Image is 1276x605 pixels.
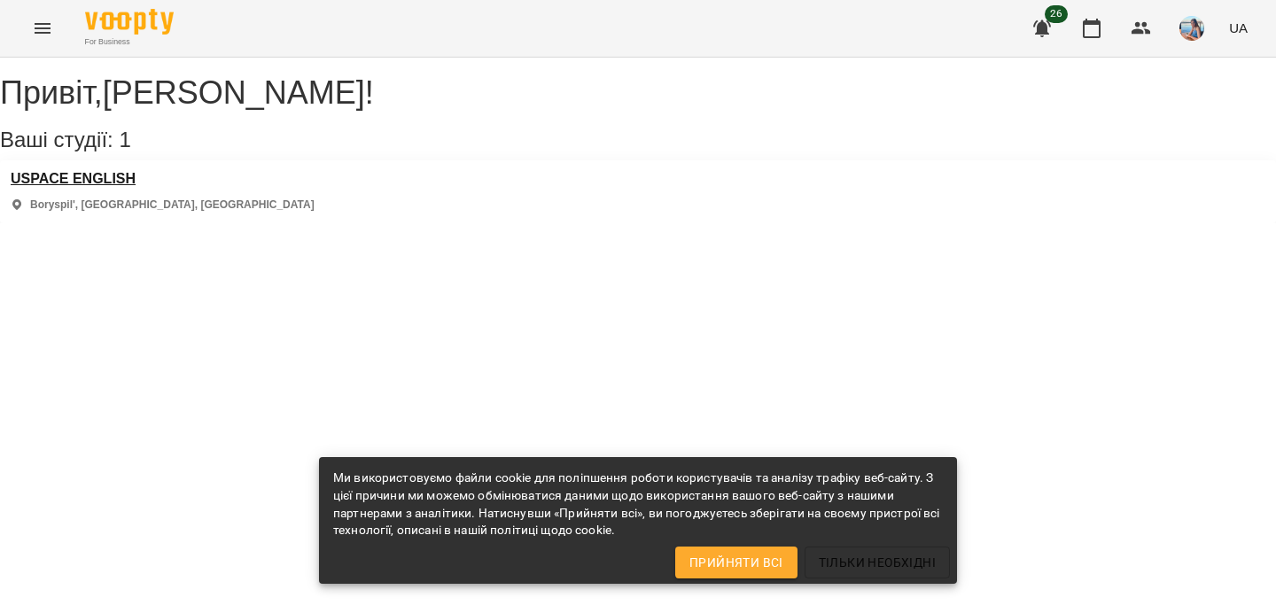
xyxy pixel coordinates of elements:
span: For Business [85,36,174,48]
span: 26 [1045,5,1068,23]
a: USPACE ENGLISH [11,171,315,187]
span: 1 [119,128,130,151]
p: Boryspil', [GEOGRAPHIC_DATA], [GEOGRAPHIC_DATA] [30,198,315,213]
span: UA [1229,19,1248,37]
button: UA [1222,12,1255,44]
img: Voopty Logo [85,9,174,35]
button: Menu [21,7,64,50]
img: 4b17bc051f5bed48a3f30ae1a38b3d27.jpg [1179,16,1204,41]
